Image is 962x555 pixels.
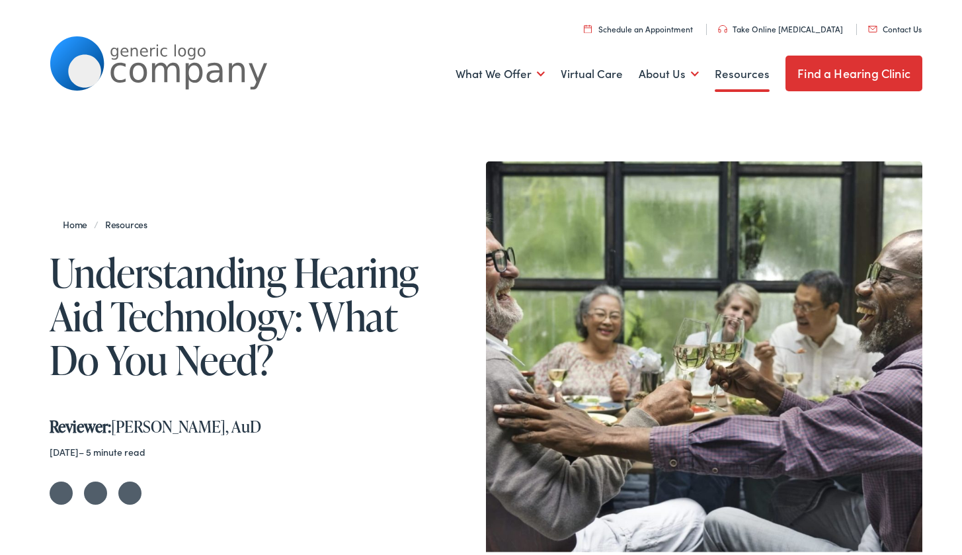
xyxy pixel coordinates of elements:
a: Schedule an Appointment [584,21,693,32]
a: What We Offer [456,47,545,96]
a: Share on Twitter [50,479,73,502]
img: utility icon [718,22,727,30]
strong: Reviewer: [50,413,111,435]
a: About Us [639,47,699,96]
span: / [63,215,154,228]
div: [PERSON_NAME], AuD [50,396,451,434]
a: Resources [99,215,154,228]
img: utility icon [584,22,592,30]
img: utility icon [868,23,877,30]
a: Share on LinkedIn [118,479,141,502]
a: Virtual Care [561,47,623,96]
a: Resources [715,47,770,96]
a: Share on Facebook [84,479,107,502]
a: Take Online [MEDICAL_DATA] [718,21,843,32]
a: Contact Us [868,21,922,32]
time: [DATE] [50,443,79,456]
div: – 5 minute read [50,444,451,455]
h1: Understanding Hearing Aid Technology: What Do You Need? [50,248,451,379]
a: Home [63,215,94,228]
a: Find a Hearing Clinic [785,53,922,89]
